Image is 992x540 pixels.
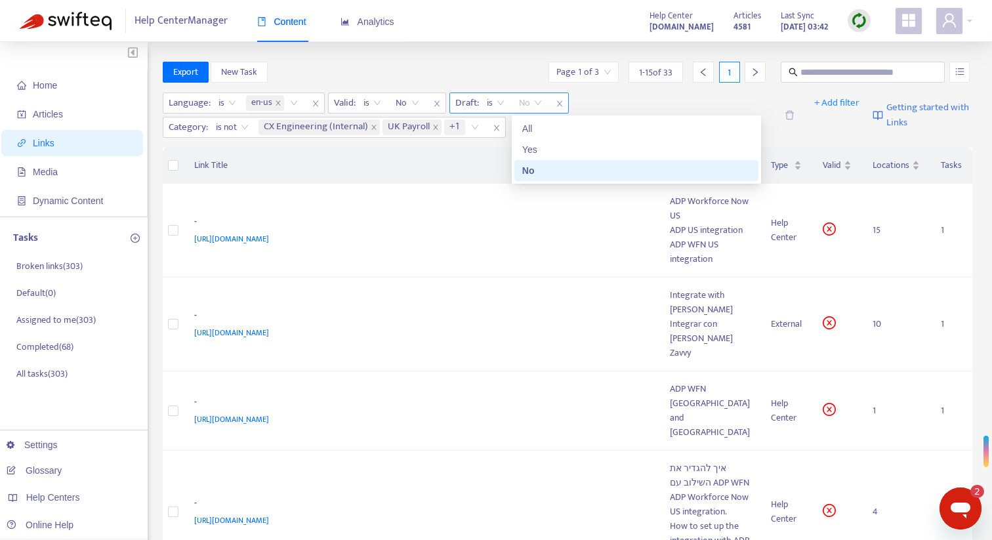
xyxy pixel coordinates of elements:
td: 10 [862,278,930,371]
span: CX Engineering (Internal) [258,119,380,135]
th: Locations [862,148,930,184]
span: close [428,96,445,112]
div: Help Center [771,396,802,425]
span: CX Engineering (Internal) [264,119,368,135]
span: No [396,93,419,113]
span: [URL][DOMAIN_NAME] [194,232,269,245]
p: Broken links ( 303 ) [16,259,83,273]
span: close-circle [823,403,836,416]
span: Type [771,158,791,173]
span: Links [33,138,54,148]
span: close-circle [823,316,836,329]
span: Valid : [329,93,358,113]
strong: 4581 [734,20,751,34]
div: ADP Workforce Now US [670,194,750,223]
p: Assigned to me ( 303 ) [16,313,96,327]
span: close [551,96,568,112]
td: 15 [862,184,930,278]
th: Valid [812,148,862,184]
span: account-book [17,110,26,119]
span: en-us [251,95,272,111]
a: Getting started with Links [873,93,972,138]
span: unordered-list [955,67,964,76]
span: Dynamic Content [33,196,103,206]
div: ADP WFN US integration [670,238,750,266]
span: Help Center Manager [134,9,228,33]
span: Locations [873,158,909,173]
span: Analytics [341,16,394,27]
div: Integrar con [PERSON_NAME] [670,317,750,346]
div: - [194,395,644,412]
strong: [DATE] 03:42 [781,20,828,34]
div: Help Center [771,497,802,526]
th: Type [760,148,812,184]
span: plus-circle [131,234,140,243]
span: link [17,138,26,148]
span: Valid [823,158,841,173]
strong: [DOMAIN_NAME] [650,20,714,34]
span: is [487,93,505,113]
span: search [789,68,798,77]
td: 1 [930,371,972,451]
p: Tasks [13,230,38,246]
span: [URL][DOMAIN_NAME] [194,514,269,527]
div: All [522,121,751,136]
span: Articles [734,9,761,23]
button: Export [163,62,209,83]
p: All tasks ( 303 ) [16,367,68,381]
span: appstore [901,12,917,28]
span: Draft : [450,93,481,113]
div: - [194,496,644,513]
span: area-chart [341,17,350,26]
div: Integrate with [PERSON_NAME] [670,288,750,317]
div: Yes [514,139,758,160]
span: is [218,93,236,113]
span: close [275,100,281,106]
img: sync.dc5367851b00ba804db3.png [851,12,867,29]
span: [URL][DOMAIN_NAME] [194,326,269,339]
span: [URL][DOMAIN_NAME] [194,413,269,426]
span: en-us [246,95,284,111]
span: Help Center [650,9,693,23]
p: Default ( 0 ) [16,286,56,300]
a: [DOMAIN_NAME] [650,19,714,34]
div: - [194,308,644,325]
span: close [488,120,505,136]
span: book [257,17,266,26]
a: Online Help [7,520,73,530]
div: No [522,163,751,178]
td: 1 [930,278,972,371]
iframe: Button to launch messaging window, 2 unread messages [940,488,982,530]
span: Getting started with Links [886,100,972,130]
img: image-link [873,110,883,121]
div: No [514,160,758,181]
span: 1 - 15 of 33 [639,66,672,79]
div: Yes [522,142,751,157]
span: New Task [221,65,257,79]
span: Content [257,16,306,27]
span: close [307,96,324,112]
span: No [519,93,542,113]
span: home [17,81,26,90]
div: All [514,118,758,139]
span: Category : [163,117,210,137]
td: 1 [862,371,930,451]
div: ADP US integration [670,223,750,238]
div: Help Center [771,216,802,245]
div: External [771,317,802,331]
div: איך להגדיר את השילוב עם ADP WFN [670,461,750,490]
span: file-image [17,167,26,177]
th: Link Title [184,148,660,184]
span: left [699,68,708,77]
span: UK Payroll [388,119,430,135]
iframe: Number of unread messages [958,485,984,498]
th: Tasks [930,148,972,184]
div: ADP Workforce Now US integration. [670,490,750,519]
a: Glossary [7,465,62,476]
div: Zavvy [670,346,750,360]
a: Settings [7,440,58,450]
span: close [432,124,439,131]
div: ADP WFN [GEOGRAPHIC_DATA] and [GEOGRAPHIC_DATA] [670,382,750,440]
button: unordered-list [949,62,970,83]
img: Swifteq [20,12,112,30]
